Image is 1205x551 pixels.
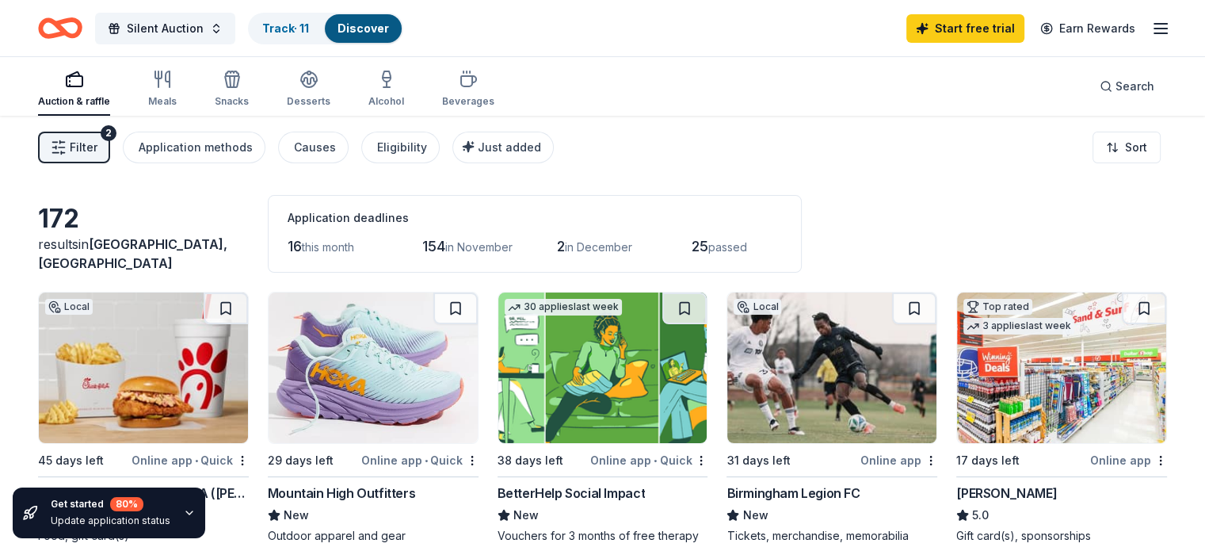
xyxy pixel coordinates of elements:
[498,484,645,503] div: BetterHelp Social Impact
[215,63,249,116] button: Snacks
[38,235,249,273] div: results
[248,13,403,44] button: Track· 11Discover
[38,63,110,116] button: Auction & raffle
[956,484,1057,503] div: [PERSON_NAME]
[498,292,708,544] a: Image for BetterHelp Social Impact30 applieslast week38 days leftOnline app•QuickBetterHelp Socia...
[708,240,747,254] span: passed
[377,138,427,157] div: Eligibility
[726,528,937,544] div: Tickets, merchandise, memorabilia
[294,138,336,157] div: Causes
[505,299,622,316] div: 30 applies last week
[268,484,415,503] div: Mountain High Outfitters
[38,95,110,108] div: Auction & raffle
[302,240,354,254] span: this month
[1125,138,1147,157] span: Sort
[38,132,110,163] button: Filter2
[39,293,248,443] img: Image for Chick-fil-A (Hoover)
[726,451,790,470] div: 31 days left
[361,450,479,470] div: Online app Quick
[726,292,937,544] a: Image for Birmingham Legion FCLocal31 days leftOnline appBirmingham Legion FCNewTickets, merchand...
[38,236,227,271] span: in
[734,299,781,315] div: Local
[956,292,1167,544] a: Image for Winn-DixieTop rated3 applieslast week17 days leftOnline app[PERSON_NAME]5.0Gift card(s)...
[956,451,1020,470] div: 17 days left
[963,299,1032,315] div: Top rated
[38,10,82,47] a: Home
[288,238,302,254] span: 16
[368,95,404,108] div: Alcohol
[956,528,1167,544] div: Gift card(s), sponsorships
[692,238,708,254] span: 25
[268,528,479,544] div: Outdoor apparel and gear
[337,21,389,35] a: Discover
[215,95,249,108] div: Snacks
[361,132,440,163] button: Eligibility
[368,63,404,116] button: Alcohol
[278,132,349,163] button: Causes
[110,497,143,511] div: 80 %
[127,19,204,38] span: Silent Auction
[1093,132,1161,163] button: Sort
[727,293,936,443] img: Image for Birmingham Legion FC
[148,63,177,116] button: Meals
[957,293,1166,443] img: Image for Winn-Dixie
[498,451,563,470] div: 38 days left
[1115,77,1154,96] span: Search
[726,484,860,503] div: Birmingham Legion FC
[51,497,170,511] div: Get started
[452,132,554,163] button: Just added
[1087,71,1167,102] button: Search
[860,450,937,470] div: Online app
[38,203,249,235] div: 172
[132,450,249,470] div: Online app Quick
[45,299,93,315] div: Local
[442,63,494,116] button: Beverages
[963,318,1074,335] div: 3 applies last week
[38,292,249,544] a: Image for Chick-fil-A (Hoover)Local45 days leftOnline app•Quick[DEMOGRAPHIC_DATA]-fil-A ([PERSON_...
[442,95,494,108] div: Beverages
[654,454,657,467] span: •
[425,454,428,467] span: •
[557,238,565,254] span: 2
[972,506,989,525] span: 5.0
[284,506,309,525] span: New
[95,13,235,44] button: Silent Auction
[1090,450,1167,470] div: Online app
[498,293,707,443] img: Image for BetterHelp Social Impact
[287,63,330,116] button: Desserts
[101,125,116,141] div: 2
[51,515,170,527] div: Update application status
[288,209,782,228] div: Application deadlines
[268,451,334,470] div: 29 days left
[1031,14,1145,43] a: Earn Rewards
[565,240,632,254] span: in December
[590,450,707,470] div: Online app Quick
[262,21,309,35] a: Track· 11
[268,292,479,544] a: Image for Mountain High Outfitters29 days leftOnline app•QuickMountain High OutfittersNewOutdoor ...
[422,238,445,254] span: 154
[742,506,768,525] span: New
[287,95,330,108] div: Desserts
[478,140,541,154] span: Just added
[139,138,253,157] div: Application methods
[906,14,1024,43] a: Start free trial
[195,454,198,467] span: •
[38,236,227,271] span: [GEOGRAPHIC_DATA], [GEOGRAPHIC_DATA]
[513,506,539,525] span: New
[148,95,177,108] div: Meals
[38,451,104,470] div: 45 days left
[498,528,708,544] div: Vouchers for 3 months of free therapy
[445,240,513,254] span: in November
[269,293,478,443] img: Image for Mountain High Outfitters
[123,132,265,163] button: Application methods
[70,138,97,157] span: Filter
